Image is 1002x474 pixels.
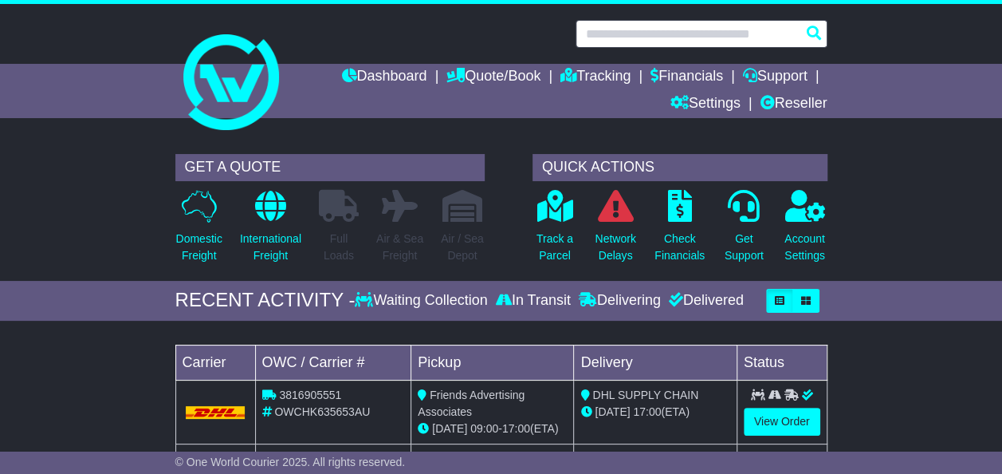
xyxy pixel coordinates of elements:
a: Support [743,64,807,91]
p: Domestic Freight [176,231,222,264]
p: Account Settings [784,231,825,264]
div: In Transit [492,292,575,310]
a: Tracking [560,64,631,91]
span: OWCHK635653AU [274,405,370,418]
a: Reseller [760,91,827,118]
a: CheckFinancials [654,189,705,273]
div: Delivered [665,292,744,310]
p: Get Support [725,231,764,264]
a: View Order [744,408,820,436]
a: NetworkDelays [594,189,636,273]
p: Full Loads [319,231,359,264]
td: Status [737,345,827,380]
p: International Freight [240,231,301,264]
a: InternationalFreight [239,189,302,273]
a: GetSupport [724,189,764,273]
a: Track aParcel [536,189,574,273]
div: Delivering [575,292,665,310]
span: [DATE] [432,422,467,435]
div: Waiting Collection [355,292,491,310]
a: DomesticFreight [175,189,223,273]
span: [DATE] [595,405,630,418]
div: RECENT ACTIVITY - [175,289,356,312]
div: - (ETA) [418,421,567,437]
a: Quote/Book [446,64,540,91]
p: Check Financials [654,231,705,264]
p: Track a Parcel [536,231,573,264]
span: 3816905551 [279,389,341,401]
span: © One World Courier 2025. All rights reserved. [175,456,406,468]
td: OWC / Carrier # [255,345,411,380]
p: Network Delays [595,231,635,264]
span: 17:00 [633,405,661,418]
span: 09:00 [470,422,498,435]
div: GET A QUOTE [175,154,485,181]
a: Settings [670,91,741,118]
a: Dashboard [341,64,426,91]
div: QUICK ACTIONS [532,154,827,181]
td: Delivery [574,345,737,380]
span: DHL SUPPLY CHAIN [592,389,698,401]
img: DHL.png [186,406,246,419]
a: Financials [650,64,723,91]
span: 17:00 [502,422,530,435]
p: Air & Sea Freight [376,231,423,264]
td: Carrier [175,345,255,380]
span: Friends Advertising Associates [418,389,525,418]
td: Pickup [411,345,574,380]
p: Air / Sea Depot [441,231,484,264]
a: AccountSettings [784,189,826,273]
div: (ETA) [580,404,729,421]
